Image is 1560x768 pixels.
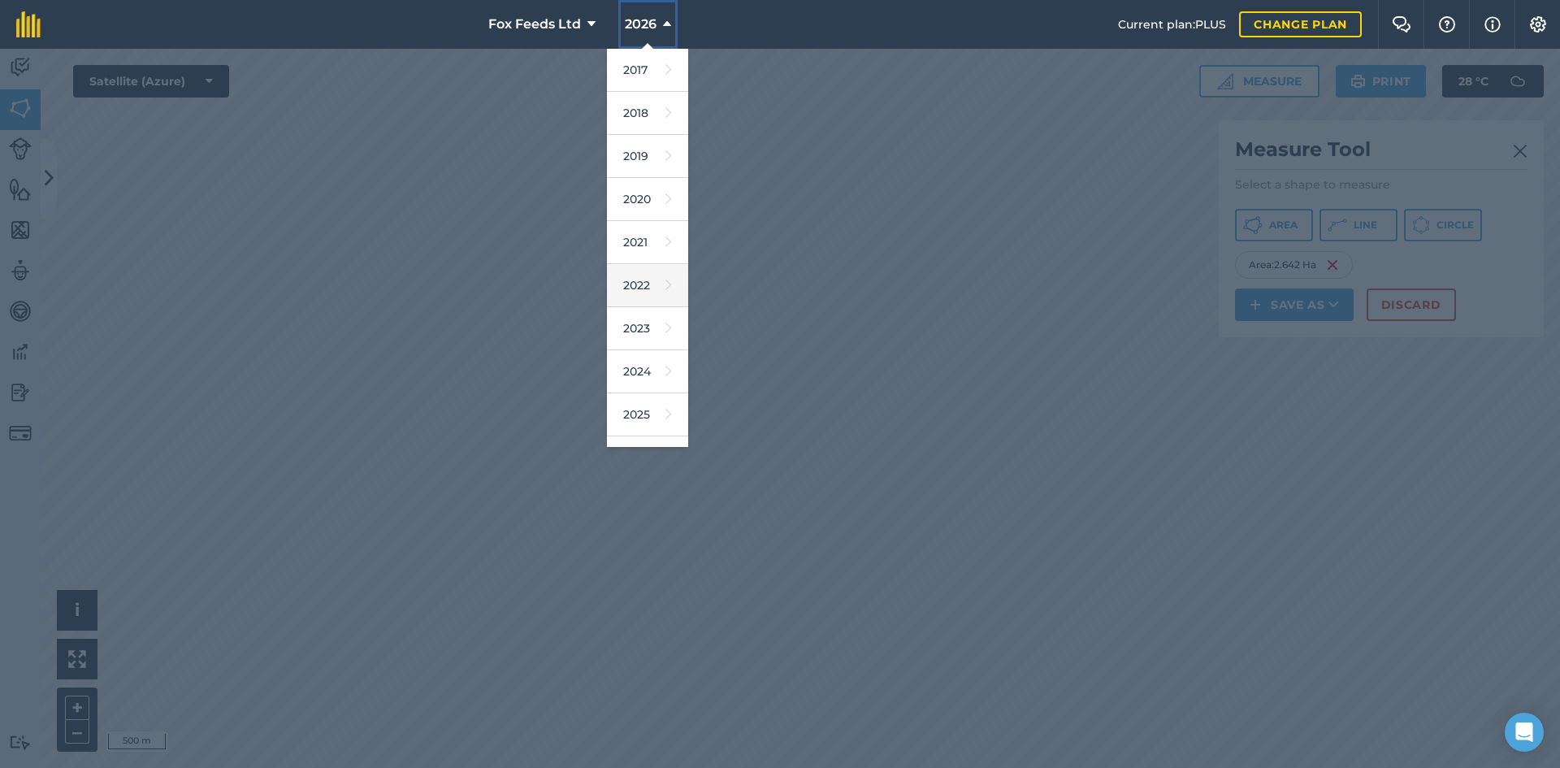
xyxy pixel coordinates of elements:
[607,393,688,436] a: 2025
[607,436,688,479] a: 2026
[1437,16,1457,33] img: A question mark icon
[1528,16,1548,33] img: A cog icon
[488,15,581,34] span: Fox Feeds Ltd
[1239,11,1362,37] a: Change plan
[607,49,688,92] a: 2017
[607,350,688,393] a: 2024
[1118,15,1226,33] span: Current plan : PLUS
[1392,16,1411,33] img: Two speech bubbles overlapping with the left bubble in the forefront
[607,264,688,307] a: 2022
[607,92,688,135] a: 2018
[1505,713,1544,752] div: Open Intercom Messenger
[16,11,41,37] img: fieldmargin Logo
[625,15,656,34] span: 2026
[607,178,688,221] a: 2020
[607,307,688,350] a: 2023
[1484,15,1501,34] img: svg+xml;base64,PHN2ZyB4bWxucz0iaHR0cDovL3d3dy53My5vcmcvMjAwMC9zdmciIHdpZHRoPSIxNyIgaGVpZ2h0PSIxNy...
[607,221,688,264] a: 2021
[607,135,688,178] a: 2019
